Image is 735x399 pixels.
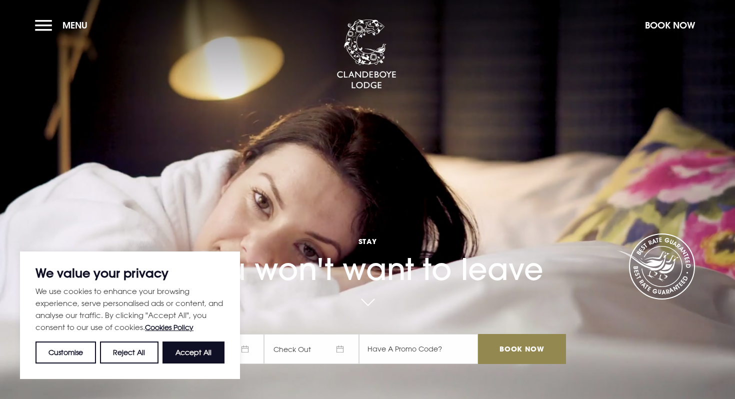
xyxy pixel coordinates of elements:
button: Menu [35,14,92,36]
p: We value your privacy [35,267,224,279]
span: Check Out [264,334,359,364]
input: Have A Promo Code? [359,334,478,364]
button: Accept All [162,341,224,363]
a: Cookies Policy [145,323,193,331]
p: We use cookies to enhance your browsing experience, serve personalised ads or content, and analys... [35,285,224,333]
button: Customise [35,341,96,363]
input: Book Now [478,334,566,364]
button: Book Now [640,14,700,36]
img: Clandeboye Lodge [336,19,396,89]
button: Reject All [100,341,158,363]
span: Stay [169,236,566,246]
h1: You won't want to leave [169,211,566,287]
span: Menu [62,19,87,31]
div: We value your privacy [20,251,240,379]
